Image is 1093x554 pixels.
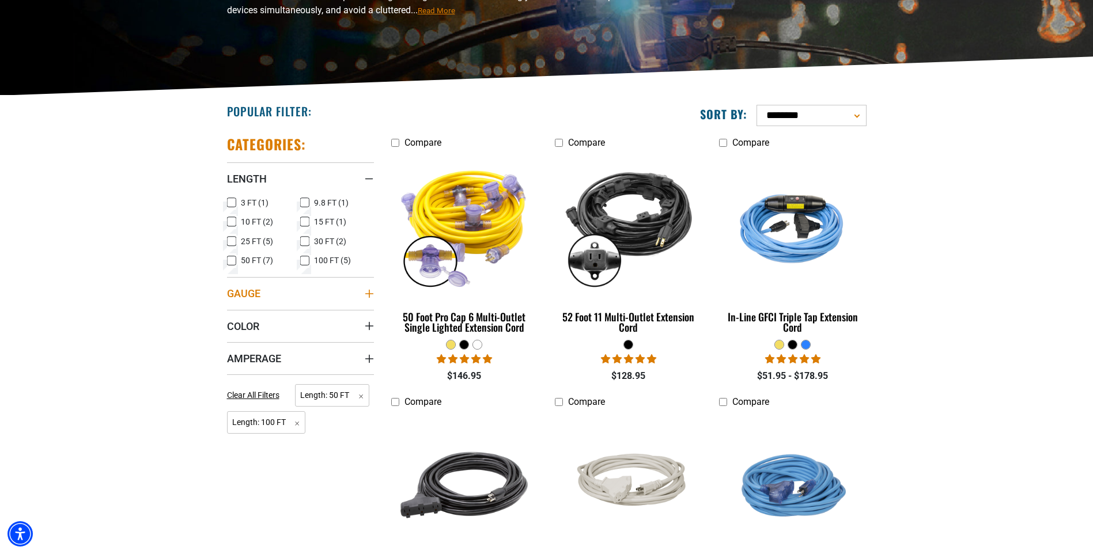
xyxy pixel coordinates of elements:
span: Compare [404,396,441,407]
label: Sort by: [700,107,747,122]
span: 5.00 stars [765,354,820,365]
span: Gauge [227,287,260,300]
div: 52 Foot 11 Multi-Outlet Extension Cord [555,312,702,332]
img: Light Blue [720,419,865,551]
span: 3 FT (1) [241,199,268,207]
span: Compare [568,396,605,407]
img: yellow [392,160,537,292]
span: 100 FT (5) [314,256,351,264]
div: In-Line GFCI Triple Tap Extension Cord [719,312,866,332]
span: Compare [568,137,605,148]
div: 50 Foot Pro Cap 6 Multi-Outlet Single Lighted Extension Cord [391,312,538,332]
summary: Color [227,310,374,342]
a: yellow 50 Foot Pro Cap 6 Multi-Outlet Single Lighted Extension Cord [391,154,538,339]
img: black [556,160,701,292]
summary: Gauge [227,277,374,309]
span: 30 FT (2) [314,237,346,245]
span: Compare [732,396,769,407]
span: Color [227,320,259,333]
div: Accessibility Menu [7,521,33,547]
div: $146.95 [391,369,538,383]
span: 9.8 FT (1) [314,199,349,207]
a: Length: 50 FT [295,389,369,400]
a: Clear All Filters [227,389,284,401]
summary: Length [227,162,374,195]
img: white [556,441,701,530]
h2: Categories: [227,135,307,153]
img: Light Blue [720,160,865,292]
span: 50 FT (7) [241,256,273,264]
span: Read More [418,6,455,15]
a: Length: 100 FT [227,416,306,427]
div: $51.95 - $178.95 [719,369,866,383]
a: black 52 Foot 11 Multi-Outlet Extension Cord [555,154,702,339]
span: Length: 100 FT [227,411,306,434]
span: Compare [732,137,769,148]
span: Length: 50 FT [295,384,369,407]
span: 25 FT (5) [241,237,273,245]
span: Length [227,172,267,185]
summary: Amperage [227,342,374,374]
span: 15 FT (1) [314,218,346,226]
span: 10 FT (2) [241,218,273,226]
span: Compare [404,137,441,148]
div: $128.95 [555,369,702,383]
span: Amperage [227,352,281,365]
a: Light Blue In-Line GFCI Triple Tap Extension Cord [719,154,866,339]
span: 4.80 stars [437,354,492,365]
span: 4.95 stars [601,354,656,365]
span: Clear All Filters [227,390,279,400]
img: black [392,419,537,551]
h2: Popular Filter: [227,104,312,119]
